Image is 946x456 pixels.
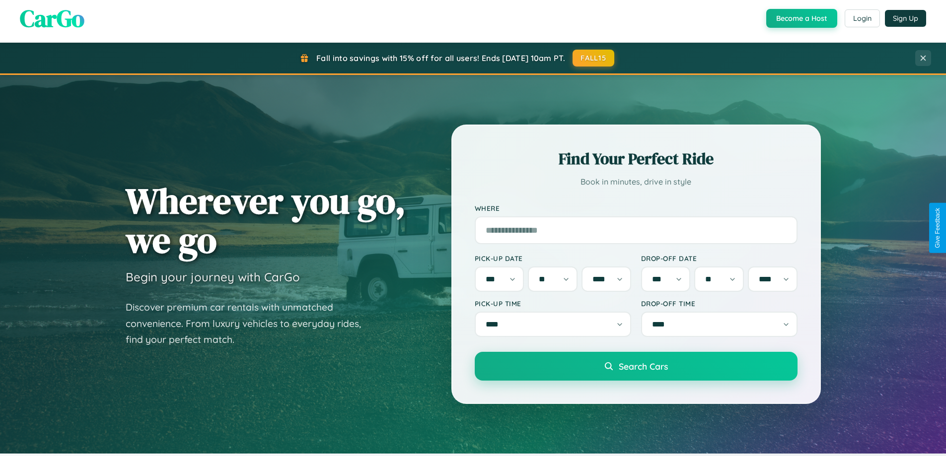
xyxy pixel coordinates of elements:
label: Drop-off Time [641,299,798,308]
h1: Wherever you go, we go [126,181,406,260]
button: Sign Up [885,10,926,27]
h3: Begin your journey with CarGo [126,269,300,284]
h2: Find Your Perfect Ride [475,148,798,170]
label: Pick-up Date [475,254,631,262]
span: CarGo [20,2,84,35]
button: Login [845,9,880,27]
button: FALL15 [573,50,614,66]
span: Fall into savings with 15% off for all users! Ends [DATE] 10am PT. [316,53,565,63]
p: Discover premium car rentals with unmatched convenience. From luxury vehicles to everyday rides, ... [126,299,374,348]
div: Give Feedback [934,208,941,248]
span: Search Cars [619,361,668,372]
label: Drop-off Date [641,254,798,262]
button: Search Cars [475,352,798,381]
label: Pick-up Time [475,299,631,308]
p: Book in minutes, drive in style [475,175,798,189]
button: Become a Host [766,9,837,28]
label: Where [475,204,798,212]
